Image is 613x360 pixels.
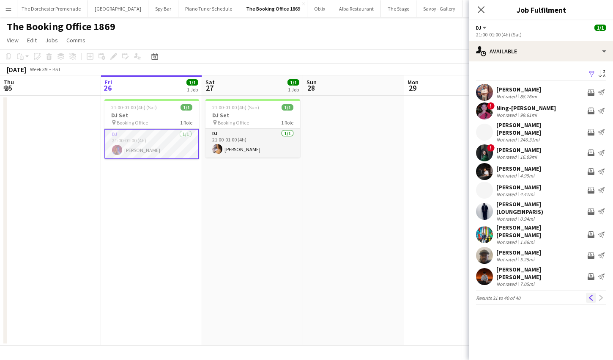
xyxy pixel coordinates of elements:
button: Savoy - Gallery [416,0,462,17]
div: 4.41mi [518,191,536,197]
div: BST [52,66,61,72]
h1: The Booking Office 1869 [7,20,115,33]
div: Not rated [496,136,518,143]
div: Not rated [496,112,518,118]
span: 1/1 [186,79,198,86]
div: [PERSON_NAME] [PERSON_NAME] [496,224,584,239]
div: 5.25mi [518,256,536,263]
div: Not rated [496,93,518,100]
button: The Booking Office 1869 [239,0,307,17]
app-job-card: 21:00-01:00 (4h) (Sun)1/1DJ Set Booking Office1 RoleDJ1/121:00-01:00 (4h)[PERSON_NAME] [205,99,300,158]
button: Alba Restaurant [332,0,381,17]
span: 1/1 [594,25,606,31]
div: 21:00-01:00 (4h) (Sat) [476,31,606,38]
div: Not rated [496,154,518,160]
div: 7.05mi [518,281,536,287]
button: The Stage [381,0,416,17]
span: 21:00-01:00 (4h) (Sat) [111,104,157,111]
span: 1/1 [282,104,293,111]
span: Booking Office [218,119,249,126]
button: The Dorchester Promenade [15,0,88,17]
h3: Job Fulfilment [469,4,613,15]
span: Comms [66,36,85,44]
span: 29 [406,83,419,93]
span: 1/1 [287,79,299,86]
div: 1 Job [187,86,198,93]
span: 1/1 [181,104,192,111]
span: View [7,36,19,44]
div: Not rated [496,256,518,263]
div: Not rated [496,172,518,179]
span: 1 Role [281,119,293,126]
div: Not rated [496,191,518,197]
div: Available [469,41,613,61]
span: Results 31 to 40 of 40 [476,295,520,301]
span: Sat [205,78,215,86]
div: [PERSON_NAME] (LOUNGEINPARIS) [496,200,584,216]
div: 99.61mi [518,112,539,118]
a: Edit [24,35,40,46]
div: 4.99mi [518,172,536,179]
span: Edit [27,36,37,44]
span: Jobs [45,36,58,44]
app-card-role: DJ1/121:00-01:00 (4h)[PERSON_NAME] [104,129,199,159]
button: Spy Bar [148,0,178,17]
button: Piano Tuner Schedule [178,0,239,17]
div: [PERSON_NAME] [496,86,541,93]
div: Not rated [496,216,518,222]
div: 0.94mi [518,216,536,222]
span: 21:00-01:00 (4h) (Sun) [212,104,259,111]
span: 25 [2,83,14,93]
span: Sun [306,78,317,86]
a: Jobs [42,35,61,46]
div: 16.09mi [518,154,539,160]
div: Not rated [496,239,518,245]
span: Booking Office [117,119,148,126]
div: [PERSON_NAME] [496,183,541,191]
span: ! [487,102,495,110]
span: 1 Role [180,119,192,126]
a: View [3,35,22,46]
div: [PERSON_NAME] [PERSON_NAME] [496,121,584,136]
div: Ning-[PERSON_NAME] [496,104,556,112]
span: 27 [204,83,215,93]
a: Comms [63,35,89,46]
div: [PERSON_NAME] [PERSON_NAME] [496,266,584,281]
div: [PERSON_NAME] [496,165,541,172]
span: ! [487,144,495,152]
h3: DJ Set [205,111,300,119]
span: 28 [305,83,317,93]
app-job-card: 21:00-01:00 (4h) (Sat)1/1DJ Set Booking Office1 RoleDJ1/121:00-01:00 (4h)[PERSON_NAME] [104,99,199,159]
div: [DATE] [7,65,26,74]
span: 26 [103,83,112,93]
h3: DJ Set [104,111,199,119]
span: Fri [104,78,112,86]
span: Mon [408,78,419,86]
div: 88.76mi [518,93,539,100]
div: 1.66mi [518,239,536,245]
span: Week 39 [28,66,49,72]
div: 246.31mi [518,136,541,143]
span: Thu [3,78,14,86]
button: Savoy Beaufort Bar [462,0,517,17]
app-card-role: DJ1/121:00-01:00 (4h)[PERSON_NAME] [205,129,300,158]
div: [PERSON_NAME] [496,146,541,154]
button: [GEOGRAPHIC_DATA] [88,0,148,17]
button: DJ [476,25,488,31]
div: [PERSON_NAME] [496,249,541,256]
button: Oblix [307,0,332,17]
div: Not rated [496,281,518,287]
div: 1 Job [288,86,299,93]
span: DJ [476,25,481,31]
